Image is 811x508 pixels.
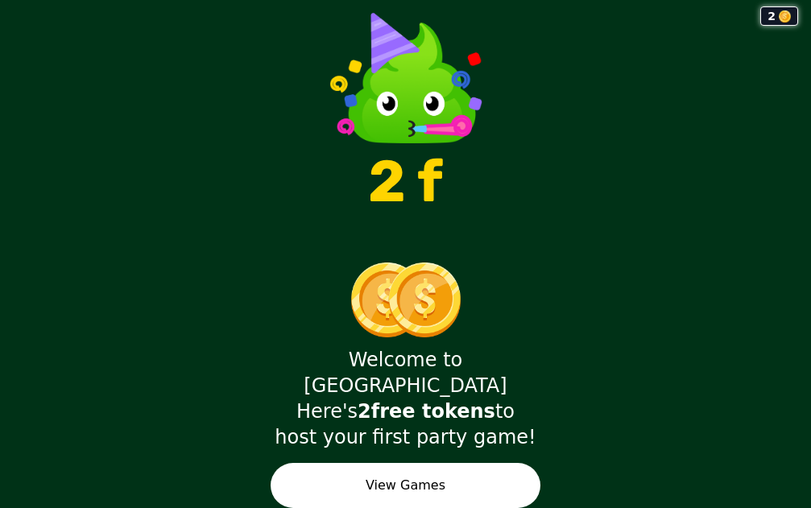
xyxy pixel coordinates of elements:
[368,153,443,211] p: 2 f
[350,262,462,337] img: double tokens
[271,463,540,508] button: View Games
[271,347,540,450] div: Welcome to [GEOGRAPHIC_DATA] Here's to host your first party game!
[358,400,495,423] strong: 2 free tokens
[760,6,798,26] div: 2
[779,10,791,23] img: coin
